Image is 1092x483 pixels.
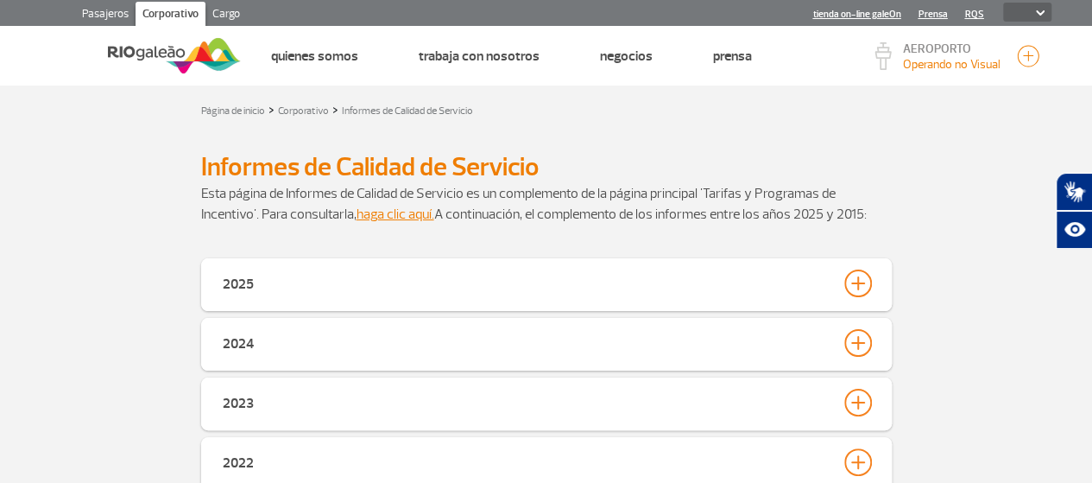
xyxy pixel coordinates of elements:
[357,206,434,223] a: haga clic aquí.
[342,105,473,118] a: Informes de Calidad de Servicio
[278,105,329,118] a: Corporativo
[223,448,254,473] div: 2022
[201,105,265,118] a: Página de inicio
[75,2,136,29] a: Pasajeros
[222,448,871,477] button: 2022
[1056,173,1092,211] button: Abrir tradutor de língua de sinais.
[812,9,900,20] a: tienda on-line galeOn
[271,48,358,65] a: Quienes somos
[600,48,653,65] a: Negocios
[223,329,254,353] div: 2024
[332,99,338,119] a: >
[222,388,871,417] button: 2023
[964,9,983,20] a: RQS
[918,9,947,20] a: Prensa
[1056,173,1092,249] div: Plugin de acessibilidade da Hand Talk.
[222,328,871,358] button: 2024
[201,183,892,225] p: Esta página de Informes de Calidad de Servicio es un complemento de la página principal 'Tarifas ...
[205,2,247,29] a: Cargo
[268,99,275,119] a: >
[223,270,254,294] div: 2025
[136,2,205,29] a: Corporativo
[201,151,892,183] h2: Informes de Calidad de Servicio
[222,269,871,298] button: 2025
[902,43,1000,55] p: AEROPORTO
[419,48,540,65] a: Trabaja con nosotros
[902,55,1000,73] p: Visibilidade de 10000m
[223,389,254,413] div: 2023
[713,48,752,65] a: Prensa
[1056,211,1092,249] button: Abrir recursos assistivos.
